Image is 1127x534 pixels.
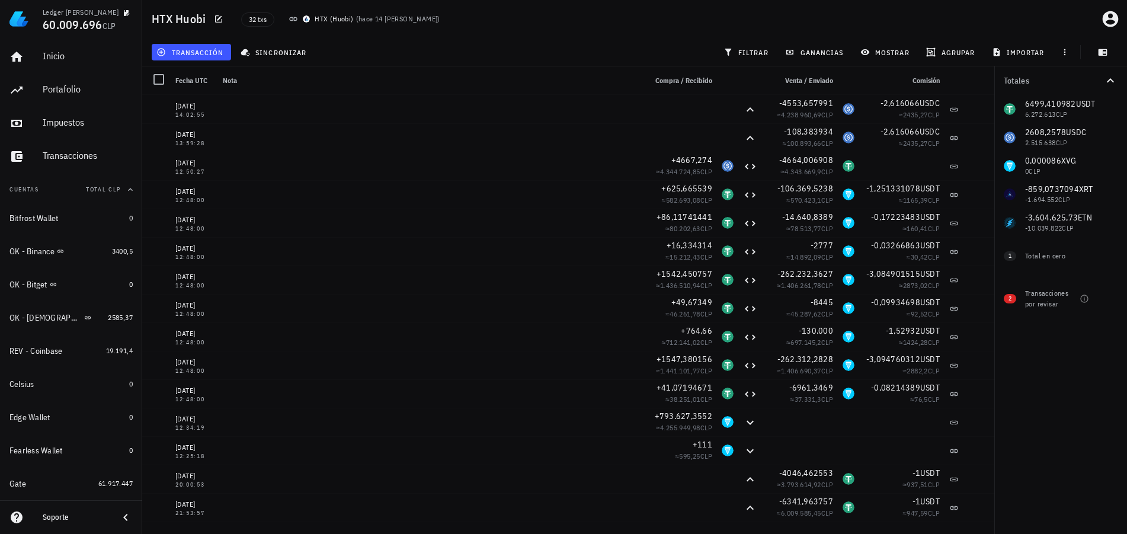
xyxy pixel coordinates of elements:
[928,509,940,517] span: CLP
[249,13,267,26] span: 32 txs
[929,47,975,57] span: agrupar
[722,388,734,399] div: USDT-icon
[920,297,940,308] span: USDT
[786,252,833,261] span: ≈
[790,395,833,404] span: ≈
[899,196,940,204] span: ≈
[928,366,940,375] span: CLP
[1008,251,1011,261] span: 1
[821,395,833,404] span: CLP
[670,395,700,404] span: 38.251,01
[670,309,700,318] span: 46.261,78
[175,385,213,396] div: [DATE]
[1025,251,1094,261] div: Total en cero
[928,110,940,119] span: CLP
[843,103,854,115] div: USDC-icon
[43,117,133,128] div: Impuestos
[175,226,213,232] div: 12:48:00
[790,224,821,233] span: 78.513,77
[821,509,833,517] span: CLP
[777,268,833,279] span: -262.232,3627
[821,338,833,347] span: CLP
[722,416,734,428] div: XVG-icon
[700,395,712,404] span: CLP
[843,160,854,172] div: USDT-icon
[98,479,133,488] span: 61.917.447
[777,509,833,517] span: ≈
[657,382,712,393] span: +41,07194671
[43,8,119,17] div: Ledger [PERSON_NAME]
[175,510,213,516] div: 21:53:57
[1008,294,1011,303] span: 2
[236,44,314,60] button: sincronizar
[777,366,833,375] span: ≈
[920,354,940,364] span: USDT
[43,17,103,33] span: 60.009.696
[175,425,213,431] div: 12:34:19
[175,299,213,311] div: [DATE]
[5,436,137,465] a: Fearless Wallet 0
[899,110,940,119] span: ≈
[103,21,116,31] span: CLP
[780,167,833,176] span: ≈
[43,513,109,522] div: Soporte
[843,331,854,343] div: XVG-icon
[9,313,82,323] div: OK - [DEMOGRAPHIC_DATA]
[175,283,213,289] div: 12:48:00
[303,15,310,23] img: HTX_Global
[902,480,940,489] span: ≈
[863,47,910,57] span: mostrar
[911,252,928,261] span: 30,42
[907,509,927,517] span: 947,59
[907,366,927,375] span: 2882,2
[657,268,712,279] span: +1542,450757
[790,196,821,204] span: 570.423,1
[722,245,734,257] div: USDT-icon
[784,126,833,137] span: -108,383934
[175,76,207,85] span: Fecha UTC
[920,183,940,194] span: USDT
[899,281,940,290] span: ≈
[781,366,821,375] span: 1.406.690,37
[786,338,833,347] span: ≈
[5,403,137,431] a: Edge Wallet 0
[243,47,306,57] span: sincronizar
[786,224,833,233] span: ≈
[843,473,854,485] div: USDT-icon
[856,44,917,60] button: mostrar
[9,446,63,456] div: Fearless Wallet
[129,446,133,455] span: 0
[9,479,26,489] div: Gate
[175,453,213,459] div: 12:25:18
[790,309,821,318] span: 45.287,62
[223,76,237,85] span: Nota
[920,325,940,336] span: USDT
[671,297,712,308] span: +49,67349
[5,204,137,232] a: Bitfrost Wallet 0
[665,395,712,404] span: ≈
[843,132,854,143] div: USDC-icon
[899,139,940,148] span: ≈
[129,379,133,388] span: 0
[913,76,940,85] span: Comisión
[777,281,833,290] span: ≈
[175,271,213,283] div: [DATE]
[175,197,213,203] div: 12:48:00
[171,66,218,95] div: Fecha UTC
[700,252,712,261] span: CLP
[781,110,821,119] span: 4.238.960,69
[175,140,213,146] div: 13:59:28
[662,196,712,204] span: ≈
[843,302,854,314] div: XVG-icon
[722,188,734,200] div: USDT-icon
[783,139,833,148] span: ≈
[821,309,833,318] span: CLP
[175,470,213,482] div: [DATE]
[661,183,712,194] span: +625,665539
[43,150,133,161] div: Transacciones
[108,313,133,322] span: 2585,37
[657,354,712,364] span: +1547,380156
[175,254,213,260] div: 12:48:00
[700,366,712,375] span: CLP
[9,247,55,257] div: OK - Binance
